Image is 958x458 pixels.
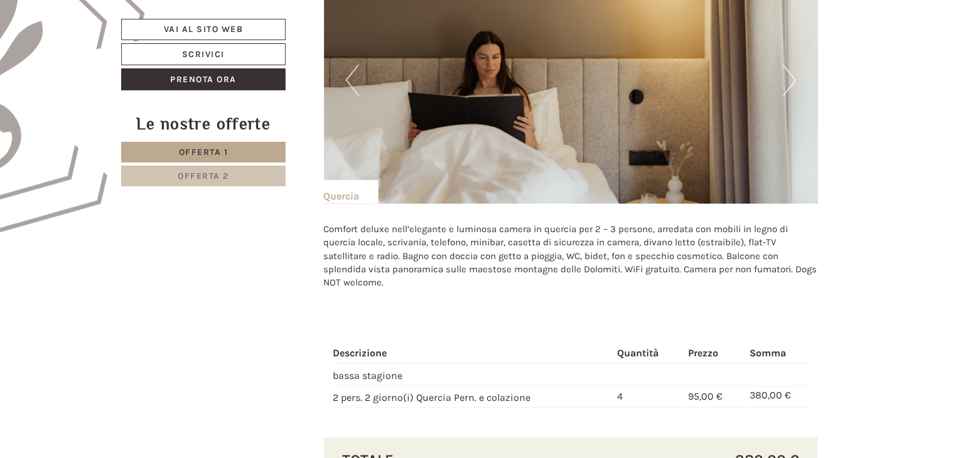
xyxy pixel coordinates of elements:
div: Buon giorno, come possiamo aiutarla? [9,34,203,72]
td: 2 pers. 2 giorno(i) Quercia Pern. e colazione [333,386,613,408]
span: 95,00 € [688,391,723,403]
a: Prenota ora [121,68,286,90]
a: Scrivici [121,43,286,65]
td: 4 [612,386,683,408]
a: Vai al sito web [121,19,286,40]
td: bassa stagione [333,363,613,386]
div: Le nostre offerte [121,112,286,136]
td: 380,00 € [745,386,809,408]
button: Previous [346,65,359,96]
div: Hotel B&B Feldmessner [19,36,197,46]
span: Offerta 1 [179,147,229,157]
button: Next [783,65,796,96]
th: Somma [745,344,809,363]
div: Quercia [324,180,379,204]
th: Quantità [612,344,683,363]
div: giovedì [222,9,272,31]
th: Descrizione [333,344,613,363]
th: Prezzo [683,344,745,363]
span: Offerta 2 [178,171,229,181]
small: 15:24 [19,61,197,70]
p: Comfort deluxe nell’elegante e luminosa camera in quercia per 2 – 3 persone, arredata con mobili ... [324,223,819,290]
button: Invia [428,331,494,353]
